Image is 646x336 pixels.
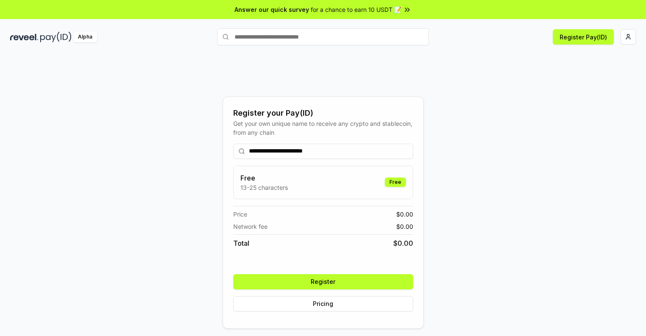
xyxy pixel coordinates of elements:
[233,296,413,311] button: Pricing
[240,173,288,183] h3: Free
[396,222,413,231] span: $ 0.00
[233,210,247,219] span: Price
[10,32,39,42] img: reveel_dark
[553,29,614,44] button: Register Pay(ID)
[235,5,309,14] span: Answer our quick survey
[233,222,268,231] span: Network fee
[311,5,401,14] span: for a chance to earn 10 USDT 📝
[233,107,413,119] div: Register your Pay(ID)
[396,210,413,219] span: $ 0.00
[233,274,413,289] button: Register
[385,178,406,187] div: Free
[233,119,413,137] div: Get your own unique name to receive any crypto and stablecoin, from any chain
[240,183,288,192] p: 13-25 characters
[73,32,97,42] div: Alpha
[393,238,413,248] span: $ 0.00
[40,32,72,42] img: pay_id
[233,238,249,248] span: Total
